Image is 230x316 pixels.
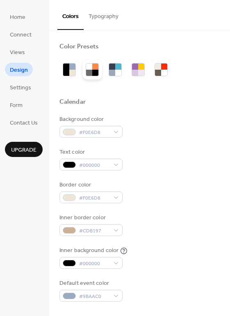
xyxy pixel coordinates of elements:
span: Upgrade [11,146,36,155]
span: #F0E6D8 [79,194,109,202]
div: Background color [59,115,121,124]
a: Home [5,10,30,23]
a: Connect [5,27,36,41]
span: #CDB197 [79,227,109,235]
button: Upgrade [5,142,43,157]
div: Inner background color [59,246,118,255]
a: Contact Us [5,116,43,129]
div: Border color [59,181,121,189]
span: Connect [10,31,32,39]
div: Text color [59,148,121,157]
span: Home [10,13,25,22]
span: #000000 [79,259,109,268]
div: Color Presets [59,43,99,51]
span: #F0E6D8 [79,128,109,137]
a: Views [5,45,30,59]
span: Form [10,101,23,110]
span: Design [10,66,28,75]
a: Settings [5,80,36,94]
div: Inner border color [59,214,121,222]
span: #000000 [79,161,109,170]
span: Contact Us [10,119,38,127]
div: Calendar [59,98,86,107]
a: Design [5,63,33,76]
span: Views [10,48,25,57]
div: Default event color [59,279,121,288]
a: Form [5,98,27,111]
span: #9BAAC0 [79,292,109,301]
span: Settings [10,84,31,92]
